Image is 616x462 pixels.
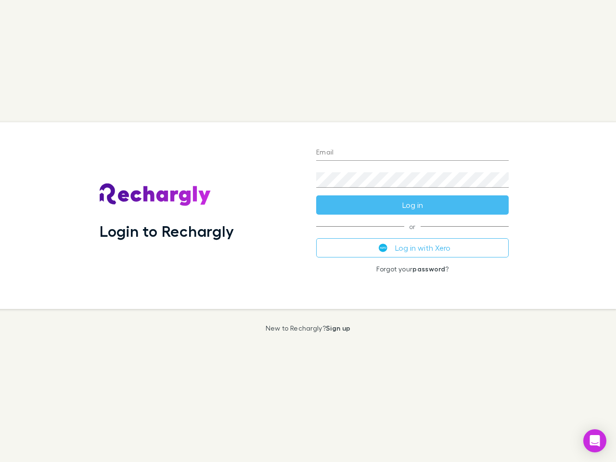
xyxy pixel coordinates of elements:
div: Open Intercom Messenger [583,429,606,452]
p: New to Rechargly? [266,324,351,332]
span: or [316,226,509,227]
button: Log in [316,195,509,215]
img: Rechargly's Logo [100,183,211,206]
h1: Login to Rechargly [100,222,234,240]
p: Forgot your ? [316,265,509,273]
img: Xero's logo [379,244,387,252]
a: Sign up [326,324,350,332]
a: password [412,265,445,273]
button: Log in with Xero [316,238,509,257]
